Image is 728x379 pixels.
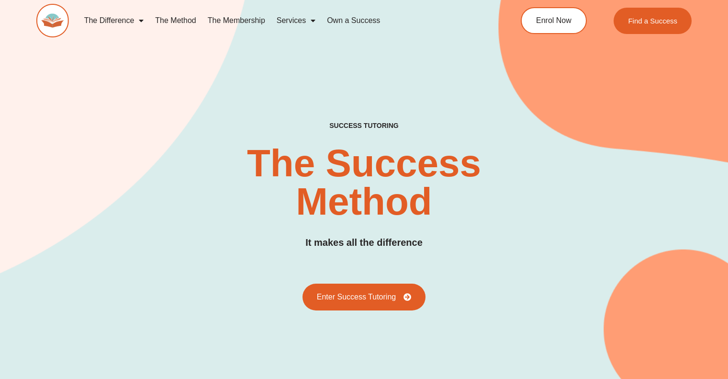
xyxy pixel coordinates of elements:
span: Find a Success [628,17,677,24]
a: The Membership [202,10,271,32]
span: Enter Success Tutoring [317,293,396,301]
h2: The Success Method [216,144,512,221]
a: The Method [149,10,202,32]
a: Own a Success [321,10,386,32]
h4: SUCCESS TUTORING​ [267,122,461,130]
h3: It makes all the difference [305,235,423,250]
a: Services [271,10,321,32]
a: Find a Success [614,8,692,34]
nav: Menu [78,10,483,32]
span: Enrol Now [536,17,571,24]
a: Enter Success Tutoring [302,284,426,310]
a: The Difference [78,10,150,32]
a: Enrol Now [521,7,587,34]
